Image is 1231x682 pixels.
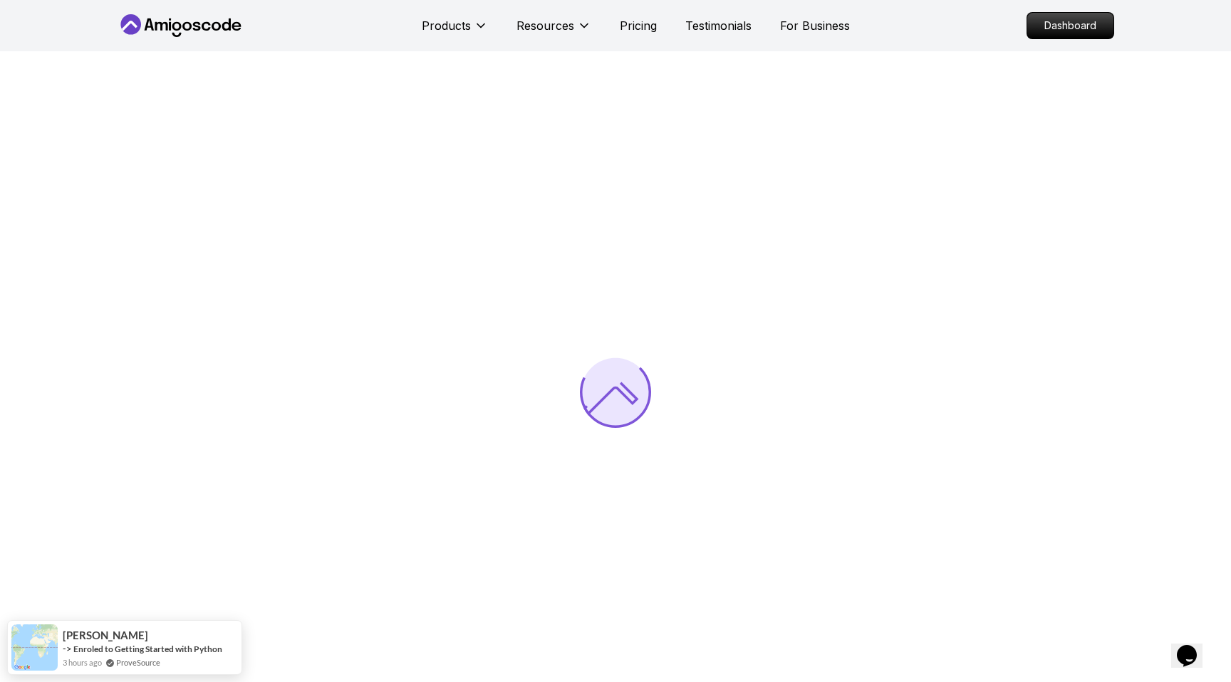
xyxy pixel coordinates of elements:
[1171,625,1217,668] iframe: chat widget
[1027,12,1114,39] a: Dashboard
[63,629,148,641] span: [PERSON_NAME]
[516,17,591,46] button: Resources
[73,644,222,654] a: Enroled to Getting Started with Python
[11,624,58,671] img: provesource social proof notification image
[63,643,72,654] span: ->
[780,17,850,34] a: For Business
[685,17,752,34] a: Testimonials
[1027,13,1113,38] p: Dashboard
[422,17,471,34] p: Products
[620,17,657,34] a: Pricing
[63,656,102,668] span: 3 hours ago
[422,17,488,46] button: Products
[516,17,574,34] p: Resources
[116,656,160,668] a: ProveSource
